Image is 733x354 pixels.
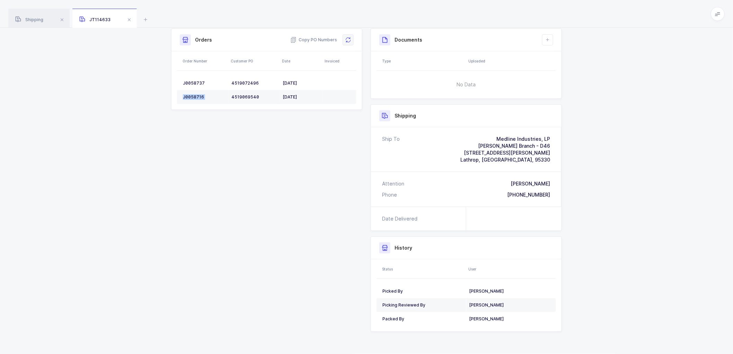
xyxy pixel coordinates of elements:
div: Picked By [382,288,463,294]
h3: Documents [395,36,422,43]
div: [DATE] [283,80,320,86]
div: Status [382,266,464,272]
div: Medline Industries, LP [460,136,550,143]
h3: Orders [195,36,212,43]
div: Phone [382,191,397,198]
div: Customer PO [231,58,278,64]
span: Shipping [15,17,43,22]
span: No Data [422,74,511,95]
div: [STREET_ADDRESS][PERSON_NAME] [460,149,550,156]
div: [PERSON_NAME] [511,180,550,187]
div: J0058716 [183,94,226,100]
div: Date [282,58,320,64]
div: J0058737 [183,80,226,86]
div: Picking Reviewed By [382,302,463,308]
div: [DATE] [283,94,320,100]
div: [PHONE_NUMBER] [507,191,550,198]
div: Ship To [382,136,400,163]
div: Type [382,58,464,64]
h3: History [395,244,412,251]
h3: Shipping [395,112,416,119]
div: [PERSON_NAME] [469,288,550,294]
div: Packed By [382,316,463,322]
div: Date Delivered [382,215,420,222]
div: Uploaded [468,58,554,64]
div: Order Number [183,58,227,64]
div: [PERSON_NAME] Branch - D46 [460,143,550,149]
div: [PERSON_NAME] [469,302,550,308]
div: [PERSON_NAME] [469,316,550,322]
div: 4519069540 [231,94,277,100]
div: User [468,266,554,272]
button: Copy PO Numbers [290,36,337,43]
span: JT114633 [79,17,111,22]
div: 4519072496 [231,80,277,86]
div: Attention [382,180,404,187]
span: Lathrop, [GEOGRAPHIC_DATA], 95330 [460,157,550,163]
div: Invoiced [325,58,354,64]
